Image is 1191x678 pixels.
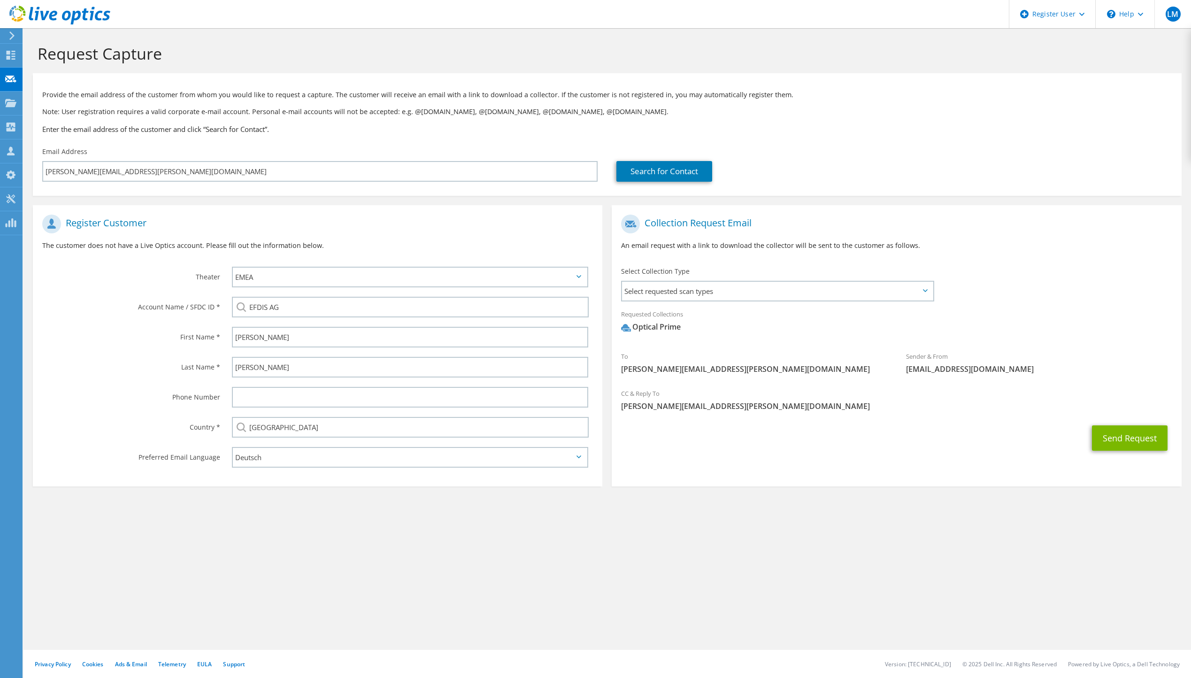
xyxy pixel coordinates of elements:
[42,297,220,312] label: Account Name / SFDC ID *
[621,215,1167,233] h1: Collection Request Email
[42,107,1172,117] p: Note: User registration requires a valid corporate e-mail account. Personal e-mail accounts will ...
[42,327,220,342] label: First Name *
[616,161,712,182] a: Search for Contact
[42,147,87,156] label: Email Address
[42,240,593,251] p: The customer does not have a Live Optics account. Please fill out the information below.
[1068,660,1180,668] li: Powered by Live Optics, a Dell Technology
[612,304,1181,342] div: Requested Collections
[82,660,104,668] a: Cookies
[42,90,1172,100] p: Provide the email address of the customer from whom you would like to request a capture. The cust...
[42,357,220,372] label: Last Name *
[1092,425,1168,451] button: Send Request
[115,660,147,668] a: Ads & Email
[1166,7,1181,22] span: LM
[42,124,1172,134] h3: Enter the email address of the customer and click “Search for Contact”.
[158,660,186,668] a: Telemetry
[622,282,932,300] span: Select requested scan types
[906,364,1172,374] span: [EMAIL_ADDRESS][DOMAIN_NAME]
[223,660,245,668] a: Support
[621,240,1172,251] p: An email request with a link to download the collector will be sent to the customer as follows.
[42,267,220,282] label: Theater
[42,215,588,233] h1: Register Customer
[42,447,220,462] label: Preferred Email Language
[962,660,1057,668] li: © 2025 Dell Inc. All Rights Reserved
[42,387,220,402] label: Phone Number
[621,364,887,374] span: [PERSON_NAME][EMAIL_ADDRESS][PERSON_NAME][DOMAIN_NAME]
[612,384,1181,416] div: CC & Reply To
[897,347,1182,379] div: Sender & From
[38,44,1172,63] h1: Request Capture
[35,660,71,668] a: Privacy Policy
[621,401,1172,411] span: [PERSON_NAME][EMAIL_ADDRESS][PERSON_NAME][DOMAIN_NAME]
[885,660,951,668] li: Version: [TECHNICAL_ID]
[1107,10,1115,18] svg: \n
[621,322,681,332] div: Optical Prime
[621,267,690,276] label: Select Collection Type
[197,660,212,668] a: EULA
[42,417,220,432] label: Country *
[612,347,897,379] div: To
